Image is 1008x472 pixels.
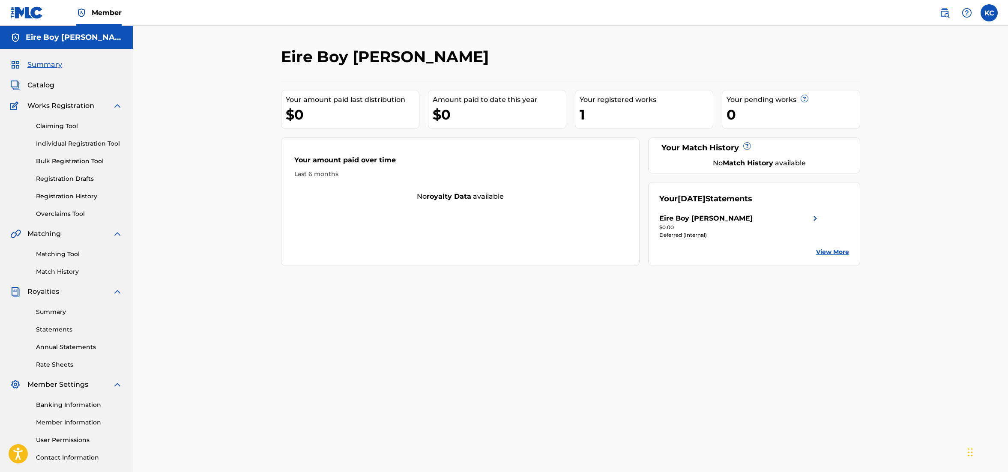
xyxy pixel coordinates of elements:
[10,80,21,90] img: Catalog
[965,431,1008,472] iframe: Chat Widget
[36,250,123,259] a: Matching Tool
[36,325,123,334] a: Statements
[678,194,706,203] span: [DATE]
[427,192,471,200] strong: royalty data
[10,379,21,390] img: Member Settings
[10,33,21,43] img: Accounts
[659,142,849,154] div: Your Match History
[112,287,123,297] img: expand
[10,6,43,19] img: MLC Logo
[962,8,972,18] img: help
[36,192,123,201] a: Registration History
[294,155,627,170] div: Your amount paid over time
[659,193,752,205] div: Your Statements
[36,209,123,218] a: Overclaims Tool
[810,213,820,224] img: right chevron icon
[92,8,122,18] span: Member
[286,105,419,124] div: $0
[801,95,808,102] span: ?
[670,158,849,168] div: No available
[984,322,1008,391] iframe: Resource Center
[727,105,860,124] div: 0
[27,379,88,390] span: Member Settings
[580,105,713,124] div: 1
[27,287,59,297] span: Royalties
[286,95,419,105] div: Your amount paid last distribution
[27,80,54,90] span: Catalog
[10,60,62,70] a: SummarySummary
[659,224,820,231] div: $0.00
[27,60,62,70] span: Summary
[26,33,123,42] h5: Eire Boy Malek
[580,95,713,105] div: Your registered works
[10,229,21,239] img: Matching
[659,213,753,224] div: Eire Boy [PERSON_NAME]
[659,231,820,239] div: Deferred (Internal)
[281,191,640,202] div: No available
[36,122,123,131] a: Claiming Tool
[981,4,998,21] div: User Menu
[10,101,21,111] img: Works Registration
[76,8,87,18] img: Top Rightsholder
[10,287,21,297] img: Royalties
[936,4,953,21] a: Public Search
[36,436,123,445] a: User Permissions
[36,174,123,183] a: Registration Drafts
[281,47,493,66] h2: Eire Boy [PERSON_NAME]
[433,105,566,124] div: $0
[744,143,751,149] span: ?
[659,213,820,239] a: Eire Boy [PERSON_NAME]right chevron icon$0.00Deferred (Internal)
[958,4,975,21] div: Help
[112,379,123,390] img: expand
[27,229,61,239] span: Matching
[727,95,860,105] div: Your pending works
[36,267,123,276] a: Match History
[10,80,54,90] a: CatalogCatalog
[294,170,627,179] div: Last 6 months
[36,157,123,166] a: Bulk Registration Tool
[939,8,950,18] img: search
[968,439,973,465] div: Drag
[112,101,123,111] img: expand
[723,159,773,167] strong: Match History
[36,360,123,369] a: Rate Sheets
[36,453,123,462] a: Contact Information
[10,60,21,70] img: Summary
[36,400,123,409] a: Banking Information
[27,101,94,111] span: Works Registration
[433,95,566,105] div: Amount paid to date this year
[36,343,123,352] a: Annual Statements
[36,139,123,148] a: Individual Registration Tool
[112,229,123,239] img: expand
[36,418,123,427] a: Member Information
[816,248,849,257] a: View More
[36,308,123,317] a: Summary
